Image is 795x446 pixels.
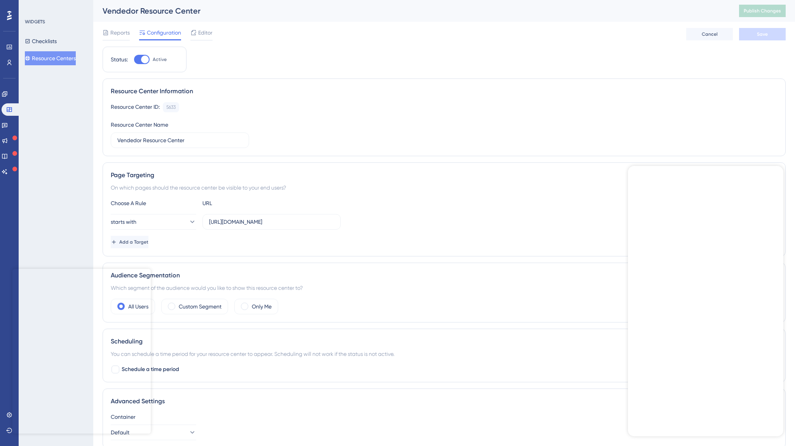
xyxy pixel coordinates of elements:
input: yourwebsite.com/path [209,218,334,226]
button: Add a Target [111,236,148,248]
div: Scheduling [111,337,778,346]
div: You can schedule a time period for your resource center to appear. Scheduling will not work if th... [111,349,778,359]
div: Status: [111,55,128,64]
iframe: UserGuiding AI Assistant [628,166,783,436]
button: Default [111,425,196,440]
div: On which pages should the resource center be visible to your end users? [111,183,778,192]
button: starts with [111,214,196,230]
span: Publish Changes [744,8,781,14]
div: Advanced Settings [111,397,778,406]
div: Container [111,412,778,422]
span: Configuration [147,28,181,37]
div: Vendedor Resource Center [103,5,720,16]
span: Save [757,31,768,37]
input: Type your Resource Center name [117,136,242,145]
div: Which segment of the audience would you like to show this resource center to? [111,283,778,293]
div: Page Targeting [111,171,778,180]
button: Cancel [686,28,733,40]
div: 5633 [166,104,176,110]
span: Active [153,56,167,63]
span: Cancel [702,31,718,37]
label: Custom Segment [179,302,221,311]
label: Only Me [252,302,272,311]
div: Choose A Rule [111,199,196,208]
div: Audience Segmentation [111,271,778,280]
div: Resource Center Name [111,120,168,129]
div: Resource Center Information [111,87,778,96]
span: Editor [198,28,213,37]
span: Reports [110,28,130,37]
button: Publish Changes [739,5,786,17]
button: Save [739,28,786,40]
span: starts with [111,217,136,226]
div: URL [202,199,288,208]
div: Resource Center ID: [111,102,160,112]
span: Add a Target [119,239,148,245]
